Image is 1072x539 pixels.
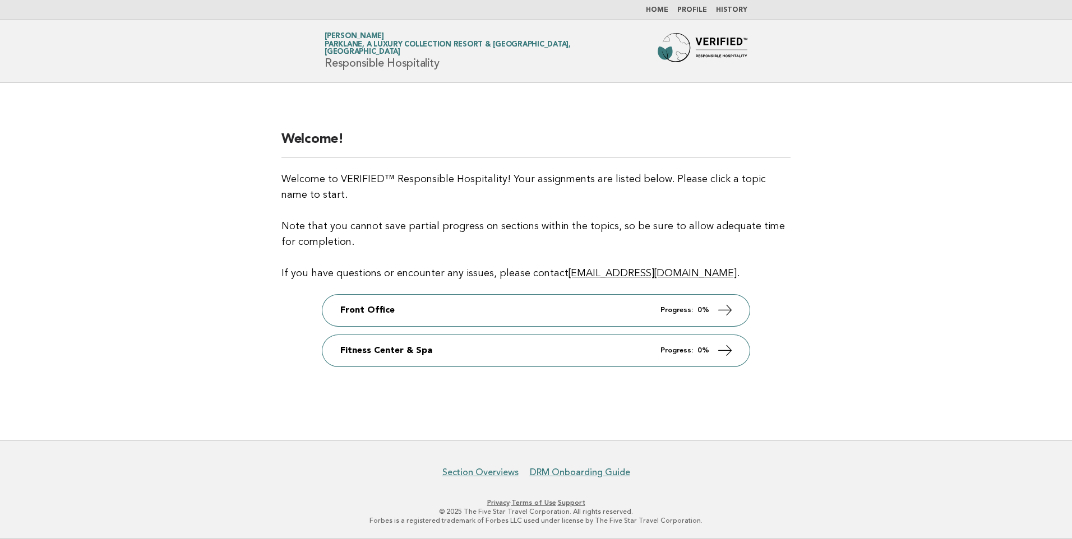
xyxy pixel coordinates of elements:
[193,516,879,525] p: Forbes is a registered trademark of Forbes LLC used under license by The Five Star Travel Corpora...
[716,7,747,13] a: History
[193,507,879,516] p: © 2025 The Five Star Travel Corporation. All rights reserved.
[193,498,879,507] p: · ·
[697,306,709,314] strong: 0%
[660,306,693,314] em: Progress:
[511,499,556,507] a: Terms of Use
[646,7,668,13] a: Home
[677,7,707,13] a: Profile
[281,171,791,281] p: Welcome to VERIFIED™ Responsible Hospitality! Your assignments are listed below. Please click a t...
[325,33,640,69] h1: Responsible Hospitality
[558,499,585,507] a: Support
[569,268,737,278] a: [EMAIL_ADDRESS][DOMAIN_NAME]
[322,295,750,326] a: Front Office Progress: 0%
[322,335,750,366] a: Fitness Center & Spa Progress: 0%
[442,467,519,478] a: Section Overviews
[325,32,640,55] a: [PERSON_NAME]Parklane, a Luxury Collection Resort & [GEOGRAPHIC_DATA], [GEOGRAPHIC_DATA]
[281,131,791,158] h2: Welcome!
[660,347,693,354] em: Progress:
[487,499,510,507] a: Privacy
[530,467,630,478] a: DRM Onboarding Guide
[658,33,747,69] img: Forbes Travel Guide
[325,41,640,56] span: Parklane, a Luxury Collection Resort & [GEOGRAPHIC_DATA], [GEOGRAPHIC_DATA]
[697,347,709,354] strong: 0%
